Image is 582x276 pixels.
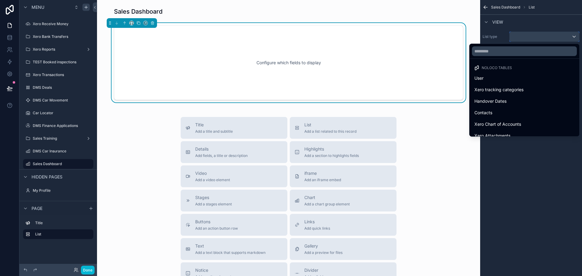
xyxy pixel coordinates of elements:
[195,267,231,273] span: Notice
[195,195,232,201] span: Stages
[290,141,396,163] button: HighlightsAdd a section to highlights fields
[304,202,350,207] span: Add a chart group element
[195,250,266,255] span: Add a text block that supports markdown
[195,170,230,176] span: Video
[304,195,350,201] span: Chart
[304,122,356,128] span: List
[474,132,510,139] span: Xero Attachments
[195,146,248,152] span: Details
[290,238,396,260] button: GalleryAdd a preview for files
[304,267,327,273] span: Divider
[474,75,483,82] span: User
[290,214,396,236] button: LinksAdd quick links
[304,219,330,225] span: Links
[181,117,287,139] button: TitleAdd a title and subtitle
[181,165,287,187] button: VideoAdd a video element
[304,226,330,231] span: Add quick links
[474,98,507,105] span: Handover Dates
[124,35,453,90] div: Configure which fields to display
[195,219,238,225] span: Buttons
[304,243,343,249] span: Gallery
[482,65,512,70] span: Noloco tables
[474,121,521,128] span: Xero Chart of Accounts
[181,214,287,236] button: ButtonsAdd an action button row
[195,202,232,207] span: Add a stages element
[290,117,396,139] button: ListAdd a list related to this record
[474,109,492,116] span: Contacts
[181,141,287,163] button: DetailsAdd fields, a title or description
[304,153,359,158] span: Add a section to highlights fields
[290,165,396,187] button: iframeAdd an iframe embed
[195,226,238,231] span: Add an action button row
[195,129,233,134] span: Add a title and subtitle
[304,178,341,182] span: Add an iframe embed
[304,146,359,152] span: Highlights
[304,250,343,255] span: Add a preview for files
[304,129,356,134] span: Add a list related to this record
[474,86,523,93] span: Xero tracking categories
[181,190,287,211] button: StagesAdd a stages element
[304,170,341,176] span: iframe
[290,190,396,211] button: ChartAdd a chart group element
[181,238,287,260] button: TextAdd a text block that supports markdown
[195,153,248,158] span: Add fields, a title or description
[195,243,266,249] span: Text
[195,178,230,182] span: Add a video element
[195,122,233,128] span: Title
